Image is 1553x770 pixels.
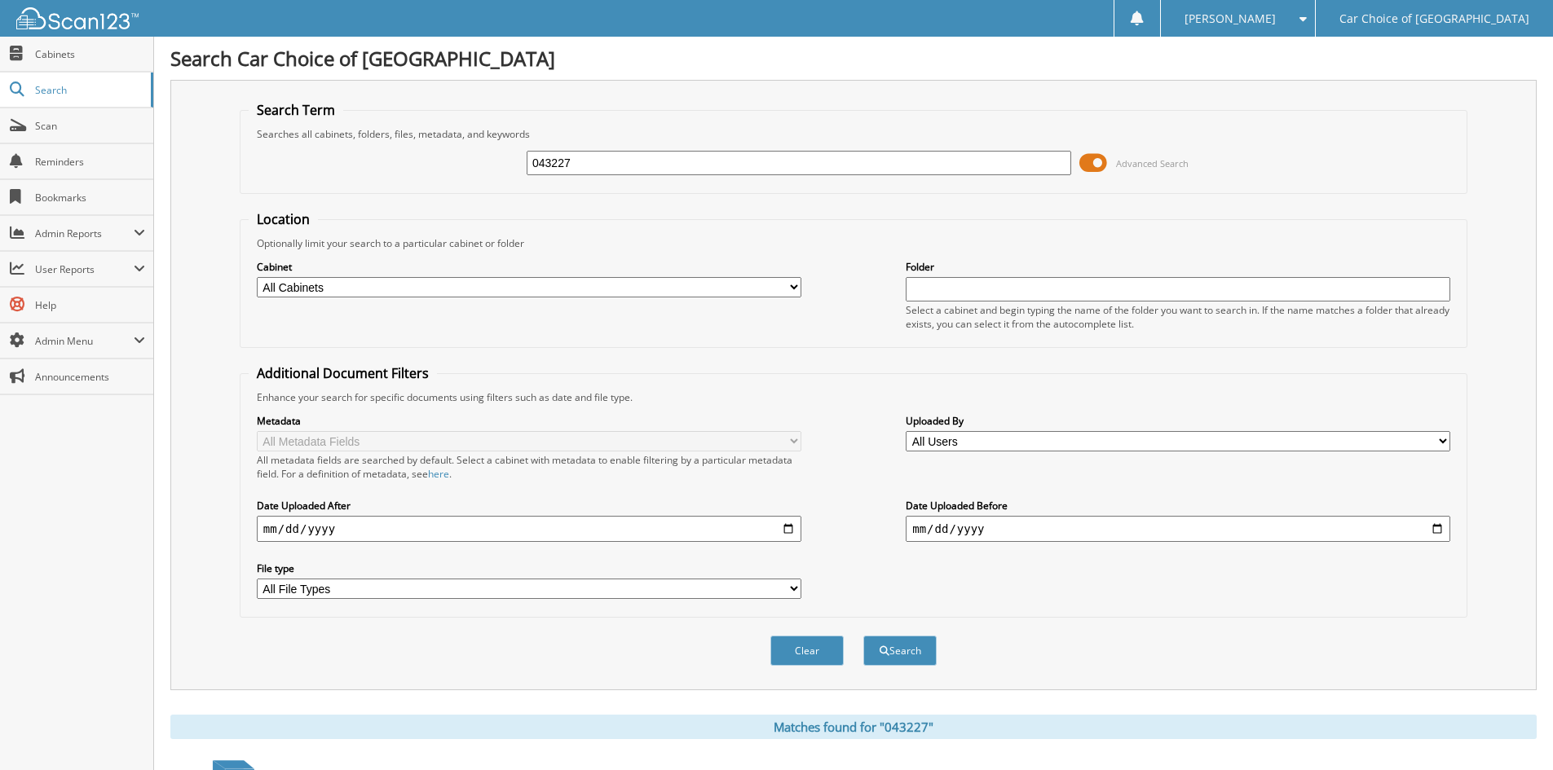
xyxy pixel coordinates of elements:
[35,47,145,61] span: Cabinets
[257,453,801,481] div: All metadata fields are searched by default. Select a cabinet with metadata to enable filtering b...
[35,262,134,276] span: User Reports
[35,83,143,97] span: Search
[249,210,318,228] legend: Location
[906,499,1450,513] label: Date Uploaded Before
[257,516,801,542] input: start
[906,303,1450,331] div: Select a cabinet and begin typing the name of the folder you want to search in. If the name match...
[35,119,145,133] span: Scan
[863,636,937,666] button: Search
[257,414,801,428] label: Metadata
[35,191,145,205] span: Bookmarks
[249,127,1458,141] div: Searches all cabinets, folders, files, metadata, and keywords
[35,155,145,169] span: Reminders
[249,236,1458,250] div: Optionally limit your search to a particular cabinet or folder
[35,370,145,384] span: Announcements
[770,636,844,666] button: Clear
[35,298,145,312] span: Help
[428,467,449,481] a: here
[1339,14,1529,24] span: Car Choice of [GEOGRAPHIC_DATA]
[906,516,1450,542] input: end
[35,227,134,240] span: Admin Reports
[257,561,801,575] label: File type
[1116,157,1189,169] span: Advanced Search
[35,334,134,348] span: Admin Menu
[906,414,1450,428] label: Uploaded By
[170,715,1537,739] div: Matches found for "043227"
[170,45,1537,72] h1: Search Car Choice of [GEOGRAPHIC_DATA]
[1185,14,1276,24] span: [PERSON_NAME]
[249,364,437,382] legend: Additional Document Filters
[249,390,1458,404] div: Enhance your search for specific documents using filters such as date and file type.
[257,260,801,274] label: Cabinet
[257,499,801,513] label: Date Uploaded After
[249,101,343,119] legend: Search Term
[906,260,1450,274] label: Folder
[16,7,139,29] img: scan123-logo-white.svg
